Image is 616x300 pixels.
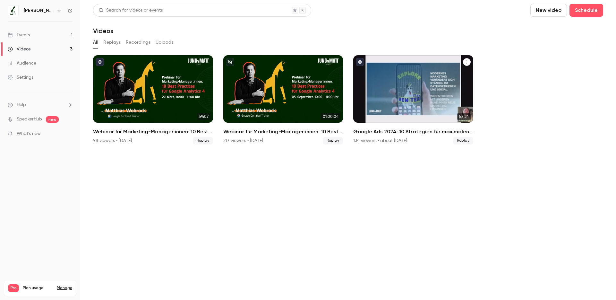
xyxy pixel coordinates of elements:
button: unpublished [226,58,234,66]
div: Search for videos or events [98,7,163,14]
button: Schedule [569,4,603,17]
div: 98 viewers • [DATE] [93,137,132,144]
span: Replay [193,137,213,145]
p: / 90 [63,292,72,298]
span: 59:07 [197,113,210,120]
img: Jung von Matt IMPACT [8,5,18,16]
ul: Videos [93,55,603,145]
button: Replays [103,37,121,48]
p: Videos [8,292,20,298]
span: 01:00:04 [321,113,340,120]
div: Videos [8,46,30,52]
li: Google Ads 2024: 10 Strategien für maximalen ROAS [353,55,473,145]
a: Manage [57,286,72,291]
a: 01:00:04Webinar für Marketing-Manager:innen: 10 Best Practices für Google Analytics 4217 viewers ... [223,55,343,145]
button: published [96,58,104,66]
button: Recordings [126,37,150,48]
button: published [356,58,364,66]
li: Webinar für Marketing-Manager:innen: 10 Best Practices für Google Analytics 4 [93,55,213,145]
span: What's new [17,130,41,137]
section: Videos [93,4,603,296]
div: Audience [8,60,36,66]
span: 58:24 [457,113,471,120]
button: New video [530,4,567,17]
h2: Webinar für Marketing-Manager:innen: 10 Best Practices für Google Analytics 4 [223,128,343,136]
span: Plan usage [23,286,53,291]
div: 217 viewers • [DATE] [223,137,263,144]
span: new [46,116,59,123]
button: All [93,37,98,48]
li: help-dropdown-opener [8,101,73,108]
h2: Google Ads 2024: 10 Strategien für maximalen ROAS [353,128,473,136]
span: Replay [453,137,473,145]
div: 134 viewers • about [DATE] [353,137,407,144]
h2: Webinar für Marketing-Manager:innen: 10 Best Practices für Google Analytics 4 [93,128,213,136]
a: SpeakerHub [17,116,42,123]
a: 58:24Google Ads 2024: 10 Strategien für maximalen ROAS134 viewers • about [DATE]Replay [353,55,473,145]
span: Pro [8,284,19,292]
h6: [PERSON_NAME] von [PERSON_NAME] IMPACT [24,7,54,14]
div: Events [8,32,30,38]
span: Replay [323,137,343,145]
h1: Videos [93,27,113,35]
li: Webinar für Marketing-Manager:innen: 10 Best Practices für Google Analytics 4 [223,55,343,145]
button: Uploads [156,37,174,48]
span: 3 [63,293,65,297]
div: Settings [8,74,33,81]
a: 59:07Webinar für Marketing-Manager:innen: 10 Best Practices für Google Analytics 498 viewers • [D... [93,55,213,145]
span: Help [17,101,26,108]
